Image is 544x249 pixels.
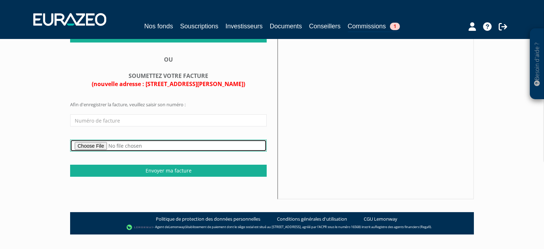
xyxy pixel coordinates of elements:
a: Lemonway [169,225,185,230]
a: Documents [270,21,302,31]
img: logo-lemonway.png [126,224,154,231]
a: Registre des agents financiers (Regafi) [375,225,431,230]
span: (nouvelle adresse : [STREET_ADDRESS][PERSON_NAME]) [92,80,245,88]
a: Nos fonds [144,21,173,31]
a: Commissions1 [348,21,400,32]
div: OU SOUMETTEZ VOTRE FACTURE [70,56,267,88]
form: Afin d'enregistrer la facture, veuillez saisir son numéro : [70,101,267,177]
input: Envoyer ma facture [70,165,267,177]
span: 1 [390,23,400,30]
a: CGU Lemonway [364,216,397,222]
input: Numéro de facture [70,114,267,126]
a: Souscriptions [180,21,218,31]
p: Besoin d'aide ? [533,32,541,96]
a: Conditions générales d'utilisation [277,216,347,222]
img: 1732889491-logotype_eurazeo_blanc_rvb.png [33,13,106,26]
a: Politique de protection des données personnelles [156,216,260,222]
a: Investisseurs [225,21,262,31]
div: - Agent de (établissement de paiement dont le siège social est situé au [STREET_ADDRESS], agréé p... [77,224,467,231]
a: Conseillers [309,21,341,31]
